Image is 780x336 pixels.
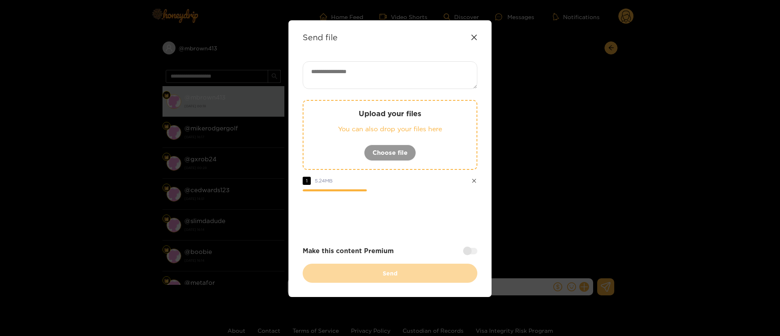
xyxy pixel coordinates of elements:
[303,264,477,283] button: Send
[320,124,460,134] p: You can also drop your files here
[315,178,333,183] span: 5.24 MB
[303,246,394,256] strong: Make this content Premium
[303,33,338,42] strong: Send file
[320,109,460,118] p: Upload your files
[303,177,311,185] span: 1
[364,145,416,161] button: Choose file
